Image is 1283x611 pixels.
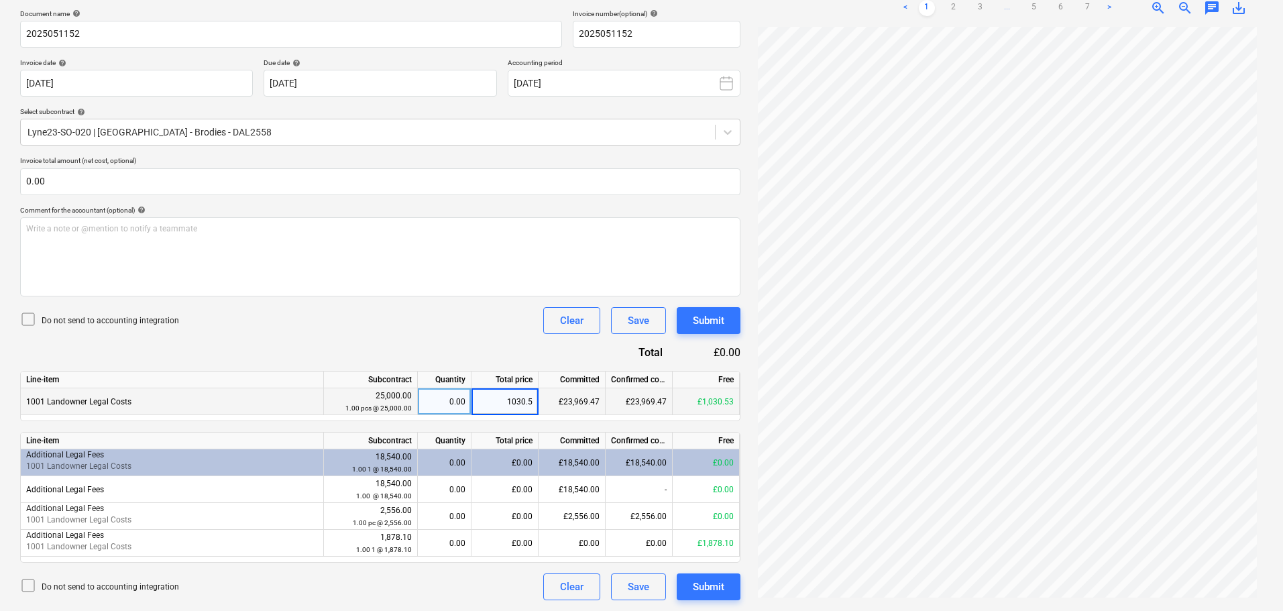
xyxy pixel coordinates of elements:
[423,388,465,415] div: 0.00
[423,503,465,530] div: 0.00
[693,312,724,329] div: Submit
[693,578,724,596] div: Submit
[20,206,740,215] div: Comment for the accountant (optional)
[20,21,562,48] input: Document name
[135,206,146,214] span: help
[329,504,412,529] div: 2,556.00
[684,345,740,360] div: £0.00
[508,70,740,97] button: [DATE]
[20,9,562,18] div: Document name
[42,315,179,327] p: Do not send to accounting integration
[673,530,740,557] div: £1,878.10
[26,531,104,540] span: Additional Legal Fees
[329,390,412,414] div: 25,000.00
[560,312,583,329] div: Clear
[606,449,673,476] div: £18,540.00
[673,476,740,503] div: £0.00
[471,433,539,449] div: Total price
[56,59,66,67] span: help
[673,433,740,449] div: Free
[423,530,465,557] div: 0.00
[74,108,85,116] span: help
[21,433,324,449] div: Line-item
[673,449,740,476] div: £0.00
[70,9,80,17] span: help
[26,542,131,551] span: 1001 Landowner Legal Costs
[606,372,673,388] div: Confirmed costs
[606,503,673,530] div: £2,556.00
[677,307,740,334] button: Submit
[20,168,740,195] input: Invoice total amount (net cost, optional)
[543,307,600,334] button: Clear
[611,573,666,600] button: Save
[673,372,740,388] div: Free
[20,70,253,97] input: Invoice date not specified
[560,578,583,596] div: Clear
[539,372,606,388] div: Committed
[42,581,179,593] p: Do not send to accounting integration
[329,451,412,476] div: 18,540.00
[573,21,740,48] input: Invoice number
[26,485,104,494] span: Additional Legal Fees
[20,156,740,168] p: Invoice total amount (net cost, optional)
[471,476,539,503] div: £0.00
[543,573,600,600] button: Clear
[329,478,412,502] div: 18,540.00
[345,404,412,412] small: 1.00 pcs @ 25,000.00
[324,433,418,449] div: Subcontract
[20,58,253,67] div: Invoice date
[356,546,412,553] small: 1.00 1 @ 1,878.10
[606,476,673,503] div: -
[628,578,649,596] div: Save
[26,461,131,471] span: 1001 Landowner Legal Costs
[423,476,465,503] div: 0.00
[539,449,606,476] div: £18,540.00
[418,433,471,449] div: Quantity
[26,515,131,524] span: 1001 Landowner Legal Costs
[26,450,104,459] span: Additional Legal Fees
[606,433,673,449] div: Confirmed costs
[539,388,606,415] div: £23,969.47
[628,312,649,329] div: Save
[352,465,412,473] small: 1.00 1 @ 18,540.00
[539,476,606,503] div: £18,540.00
[290,59,300,67] span: help
[471,530,539,557] div: £0.00
[20,107,740,116] div: Select subcontract
[573,9,740,18] div: Invoice number (optional)
[329,531,412,556] div: 1,878.10
[324,372,418,388] div: Subcontract
[606,388,673,415] div: £23,969.47
[673,503,740,530] div: £0.00
[353,519,412,526] small: 1.00 pc @ 2,556.00
[471,372,539,388] div: Total price
[26,397,131,406] span: 1001 Landowner Legal Costs
[471,449,539,476] div: £0.00
[539,503,606,530] div: £2,556.00
[264,58,496,67] div: Due date
[566,345,684,360] div: Total
[677,573,740,600] button: Submit
[606,530,673,557] div: £0.00
[423,449,465,476] div: 0.00
[264,70,496,97] input: Due date not specified
[471,503,539,530] div: £0.00
[673,388,740,415] div: £1,030.53
[508,58,740,70] p: Accounting period
[647,9,658,17] span: help
[21,372,324,388] div: Line-item
[539,433,606,449] div: Committed
[539,530,606,557] div: £0.00
[356,492,412,500] small: 1.00 @ 18,540.00
[611,307,666,334] button: Save
[1216,547,1283,611] iframe: Chat Widget
[418,372,471,388] div: Quantity
[26,504,104,513] span: Additional Legal Fees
